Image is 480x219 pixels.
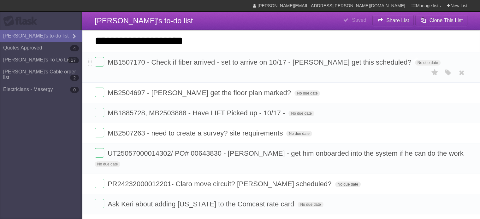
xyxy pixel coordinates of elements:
[298,202,323,207] span: No due date
[108,109,287,117] span: MB1885728, MB2503888 - Have LIFT Picked up - 10/17 -
[108,58,413,66] span: MB1507170 - Check if fiber arrived - set to arrive on 10/17 - [PERSON_NAME] get this scheduled?
[429,67,441,78] label: Star task
[108,200,296,208] span: Ask Keri about adding [US_STATE] to the Comcast rate card
[70,87,79,93] b: 0
[288,111,314,116] span: No due date
[415,15,467,26] button: Clone This List
[372,15,414,26] button: Share List
[95,88,104,97] label: Done
[95,128,104,137] label: Done
[108,180,333,188] span: PR24232000012201- Claro move circuit? [PERSON_NAME] scheduled?
[70,45,79,51] b: 4
[95,148,104,158] label: Done
[335,182,361,187] span: No due date
[108,129,284,137] span: MB2507263 - need to create a survey? site requirements
[286,131,312,136] span: No due date
[95,108,104,117] label: Done
[95,16,193,25] span: [PERSON_NAME]'s to-do list
[429,18,463,23] b: Clone This List
[108,149,465,157] span: UT25057000014302/ PO# 00643830 - [PERSON_NAME] - get him onboarded into the system if he can do t...
[3,15,41,27] div: Flask
[352,17,366,23] b: Saved
[415,60,441,66] span: No due date
[95,199,104,208] label: Done
[95,161,120,167] span: No due date
[108,89,293,97] span: MB2504697 - [PERSON_NAME] get the floor plan marked?
[386,18,409,23] b: Share List
[294,90,320,96] span: No due date
[95,57,104,66] label: Done
[95,179,104,188] label: Done
[70,75,79,81] b: 2
[68,57,79,63] b: 17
